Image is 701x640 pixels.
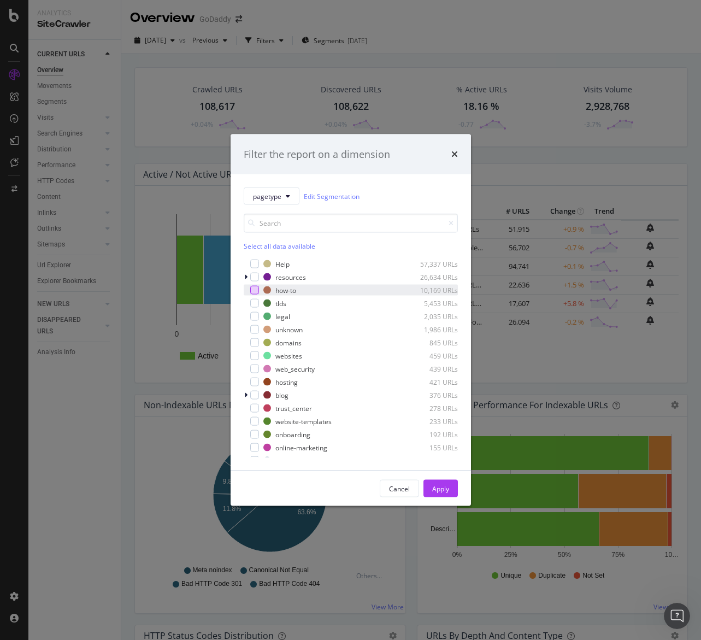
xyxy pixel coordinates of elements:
span: Great [103,304,119,320]
div: 153 URLs [404,456,458,465]
input: Search [244,214,458,233]
div: 278 URLs [404,403,458,413]
button: Cancel [380,480,419,497]
div: 439 URLs [404,364,458,373]
div: blog [275,390,288,400]
div: Close [192,4,211,24]
div: Help Customer Support understand how they’re doing: [9,236,179,271]
div: resources [275,272,306,281]
button: go back [7,4,28,25]
h1: Customer Support [53,5,132,14]
div: Help Customer Support understand how they’re doing: [17,243,170,264]
div: Was that helpful? [17,121,84,132]
div: trust_center [275,403,312,413]
div: Customer Support says… [9,236,210,272]
div: times [451,147,458,161]
div: 57,337 URLs [404,259,458,268]
a: Edit Segmentation [304,190,360,202]
span: OK [78,304,93,320]
div: I'm glad that helped! If you have any more questions or need further assistance, feel free to ask... [9,179,179,235]
div: tlds [275,298,286,308]
button: Upload attachment [52,358,61,367]
div: how-to [275,285,296,295]
div: Yes [180,147,210,171]
div: 10,169 URLs [404,285,458,295]
span: Terrible [26,304,42,320]
button: Emoji picker [17,358,26,367]
div: Was that helpful? [9,114,93,138]
div: 2,035 URLs [404,312,458,321]
div: Yes [188,154,201,165]
div: modal [231,134,471,506]
button: Send a message… [187,354,205,371]
div: Rate your conversation [20,284,150,297]
div: website-templates [275,416,332,426]
div: 155 URLs [404,443,458,452]
button: Gif picker [34,358,43,367]
div: 26,634 URLs [404,272,458,281]
div: 459 URLs [404,351,458,360]
div: 1,986 URLs [404,325,458,334]
div: Customer Support says… [9,179,210,236]
div: websites [275,351,302,360]
div: 376 URLs [404,390,458,400]
iframe: Intercom live chat [664,603,690,629]
textarea: Message… [9,335,209,354]
button: pagetype [244,187,299,205]
div: legal [275,312,290,321]
div: Apply [432,484,449,493]
div: web_security [275,364,315,373]
div: Mike says… [9,147,210,180]
div: online-marketing [275,443,327,452]
div: Cancel [389,484,410,493]
p: The team can also help [53,14,136,25]
div: Our AI bot support continues to evolve as new bots emerge in the market, so this may be updated i... [17,74,201,107]
div: hosting [275,377,298,386]
div: onboarding [275,430,310,439]
button: Home [171,4,192,25]
button: Apply [423,480,458,497]
div: I'm glad that helped! If you have any more questions or need further assistance, feel free to ask... [17,186,170,228]
div: 845 URLs [404,338,458,347]
div: Customer Support says… [9,114,210,147]
div: unknown [275,325,303,334]
span: pagetype [253,191,281,201]
button: Start recording [69,358,78,367]
div: domains [275,338,302,347]
div: Customer Support says… [9,272,210,379]
img: Profile image for Customer Support [31,6,49,24]
span: Bad [52,304,67,320]
div: 233 URLs [404,416,458,426]
div: Select all data available [244,242,458,251]
span: Amazing [127,302,146,322]
div: Filter the report on a dimension [244,147,390,161]
div: Help [275,259,290,268]
div: pro [275,456,286,465]
div: 192 URLs [404,430,458,439]
div: 5,453 URLs [404,298,458,308]
div: 421 URLs [404,377,458,386]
